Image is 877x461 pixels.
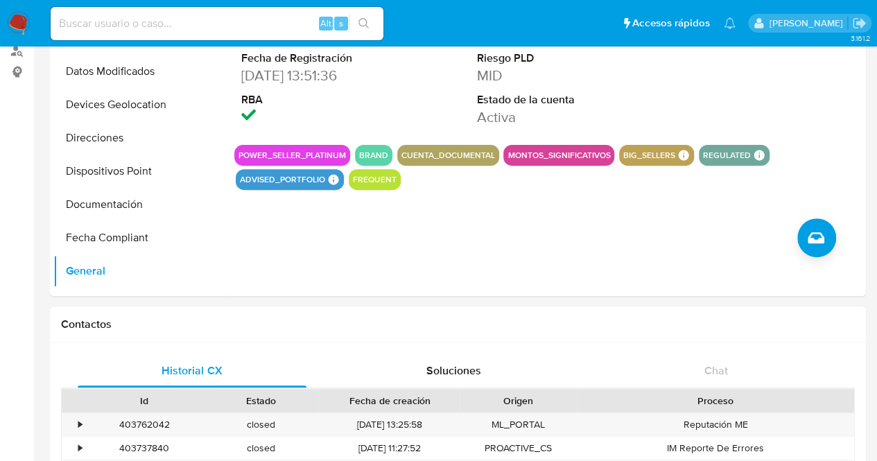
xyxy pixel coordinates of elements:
[78,418,82,431] div: •
[53,188,227,221] button: Documentación
[241,51,385,66] dt: Fecha de Registración
[78,442,82,455] div: •
[86,437,202,460] div: 403737840
[53,155,227,188] button: Dispositivos Point
[241,66,385,85] dd: [DATE] 13:51:36
[577,413,854,436] div: Reputación ME
[704,363,728,379] span: Chat
[319,413,460,436] div: [DATE] 13:25:58
[577,437,854,460] div: IM Reporte De Errores
[477,92,620,107] dt: Estado de la cuenta
[477,66,620,85] dd: MID
[460,437,576,460] div: PROACTIVE_CS
[426,363,481,379] span: Soluciones
[724,17,736,29] a: Notificaciones
[460,413,576,436] div: ML_PORTAL
[339,17,343,30] span: s
[53,221,227,254] button: Fecha Compliant
[329,394,450,408] div: Fecha de creación
[53,254,227,288] button: General
[202,437,319,460] div: closed
[477,51,620,66] dt: Riesgo PLD
[469,394,566,408] div: Origen
[241,92,385,107] dt: RBA
[850,33,870,44] span: 3.161.2
[53,121,227,155] button: Direcciones
[349,14,378,33] button: search-icon
[53,55,227,88] button: Datos Modificados
[212,394,309,408] div: Estado
[86,413,202,436] div: 403762042
[53,88,227,121] button: Devices Geolocation
[162,363,222,379] span: Historial CX
[320,17,331,30] span: Alt
[769,17,847,30] p: agostina.bazzano@mercadolibre.com
[632,16,710,31] span: Accesos rápidos
[477,107,620,127] dd: Activa
[96,394,193,408] div: Id
[51,15,383,33] input: Buscar usuario o caso...
[61,318,855,331] h1: Contactos
[319,437,460,460] div: [DATE] 11:27:52
[202,413,319,436] div: closed
[852,16,867,31] a: Salir
[53,288,227,321] button: Historial Casos
[587,394,844,408] div: Proceso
